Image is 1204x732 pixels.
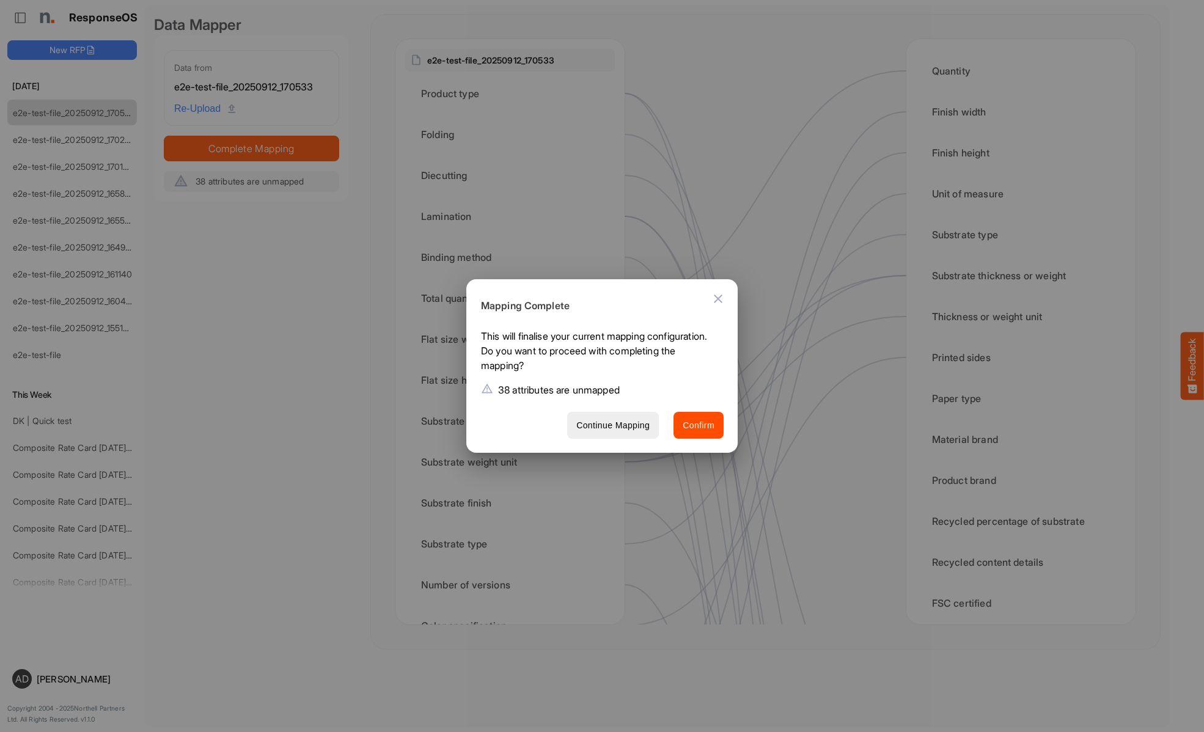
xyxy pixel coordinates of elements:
[674,412,724,439] button: Confirm
[567,412,659,439] button: Continue Mapping
[481,329,714,378] p: This will finalise your current mapping configuration. Do you want to proceed with completing the...
[481,298,714,314] h6: Mapping Complete
[576,418,650,433] span: Continue Mapping
[683,418,714,433] span: Confirm
[703,284,733,313] button: Close dialog
[498,382,620,397] p: 38 attributes are unmapped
